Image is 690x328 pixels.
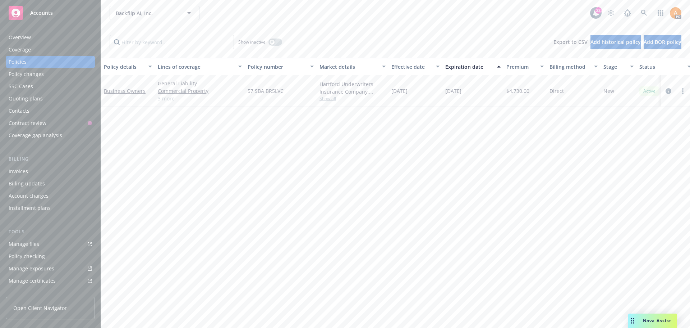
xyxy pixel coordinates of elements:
input: Filter by keyword... [110,35,234,49]
span: Direct [549,87,564,95]
div: Policies [9,56,27,68]
span: Show all [319,95,386,102]
div: Premium [506,63,536,71]
button: Add historical policy [590,35,641,49]
a: Manage certificates [6,275,95,287]
div: Lines of coverage [158,63,234,71]
button: Billing method [547,58,601,75]
a: 3 more [158,95,242,102]
a: Coverage [6,44,95,55]
button: Stage [601,58,636,75]
span: Nova Assist [643,318,671,324]
a: circleInformation [664,87,673,95]
button: Policy number [245,58,317,75]
div: Manage files [9,238,39,250]
a: Commercial Property [158,87,242,95]
span: Backflip AI, Inc. [116,9,178,17]
a: Manage files [6,238,95,250]
a: Business Owners [104,87,146,94]
button: Effective date [388,58,442,75]
button: Market details [317,58,388,75]
span: 57 SBA BR5LVC [248,87,284,95]
div: Overview [9,32,31,43]
img: photo [670,7,681,19]
span: Show inactive [238,39,266,45]
a: Overview [6,32,95,43]
div: Quoting plans [9,93,43,104]
div: Market details [319,63,378,71]
a: Stop snowing [604,6,618,20]
a: Installment plans [6,202,95,214]
button: Policy details [101,58,155,75]
a: Quoting plans [6,93,95,104]
a: SSC Cases [6,81,95,92]
a: Policy changes [6,68,95,80]
span: [DATE] [391,87,408,95]
span: $4,730.00 [506,87,529,95]
span: Add historical policy [590,39,641,45]
a: Account charges [6,190,95,202]
button: Backflip AI, Inc. [110,6,199,20]
div: Coverage [9,44,31,55]
div: Billing [6,156,95,163]
div: Manage certificates [9,275,56,287]
span: Accounts [30,10,53,16]
span: Active [642,88,657,94]
div: Account charges [9,190,49,202]
div: Drag to move [628,314,637,328]
a: Policy checking [6,251,95,262]
div: Policy details [104,63,144,71]
div: Policy checking [9,251,45,262]
div: Invoices [9,166,28,177]
span: Add BOR policy [644,39,681,45]
a: Accounts [6,3,95,23]
button: Nova Assist [628,314,677,328]
button: Lines of coverage [155,58,245,75]
a: Billing updates [6,178,95,189]
div: Status [639,63,683,71]
div: Expiration date [445,63,493,71]
div: Installment plans [9,202,51,214]
div: Policy number [248,63,306,71]
div: 22 [595,7,602,14]
a: Contacts [6,105,95,117]
div: SSC Cases [9,81,33,92]
div: Effective date [391,63,432,71]
a: Contract review [6,117,95,129]
span: [DATE] [445,87,461,95]
div: Manage BORs [9,287,42,299]
a: Report a Bug [620,6,635,20]
div: Contract review [9,117,46,129]
a: more [678,87,687,95]
div: Coverage gap analysis [9,130,62,141]
div: Tools [6,228,95,235]
span: New [603,87,614,95]
button: Premium [503,58,547,75]
div: Billing updates [9,178,45,189]
button: Expiration date [442,58,503,75]
div: Hartford Underwriters Insurance Company, Hartford Insurance Group [319,80,386,95]
a: Manage exposures [6,263,95,274]
button: Export to CSV [553,35,588,49]
a: General Liability [158,80,242,87]
span: Open Client Navigator [13,304,67,312]
a: Policies [6,56,95,68]
a: Switch app [653,6,668,20]
button: Add BOR policy [644,35,681,49]
a: Invoices [6,166,95,177]
a: Coverage gap analysis [6,130,95,141]
div: Policy changes [9,68,44,80]
span: Export to CSV [553,39,588,45]
a: Search [637,6,651,20]
div: Stage [603,63,626,71]
a: Manage BORs [6,287,95,299]
div: Billing method [549,63,590,71]
div: Contacts [9,105,29,117]
div: Manage exposures [9,263,54,274]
